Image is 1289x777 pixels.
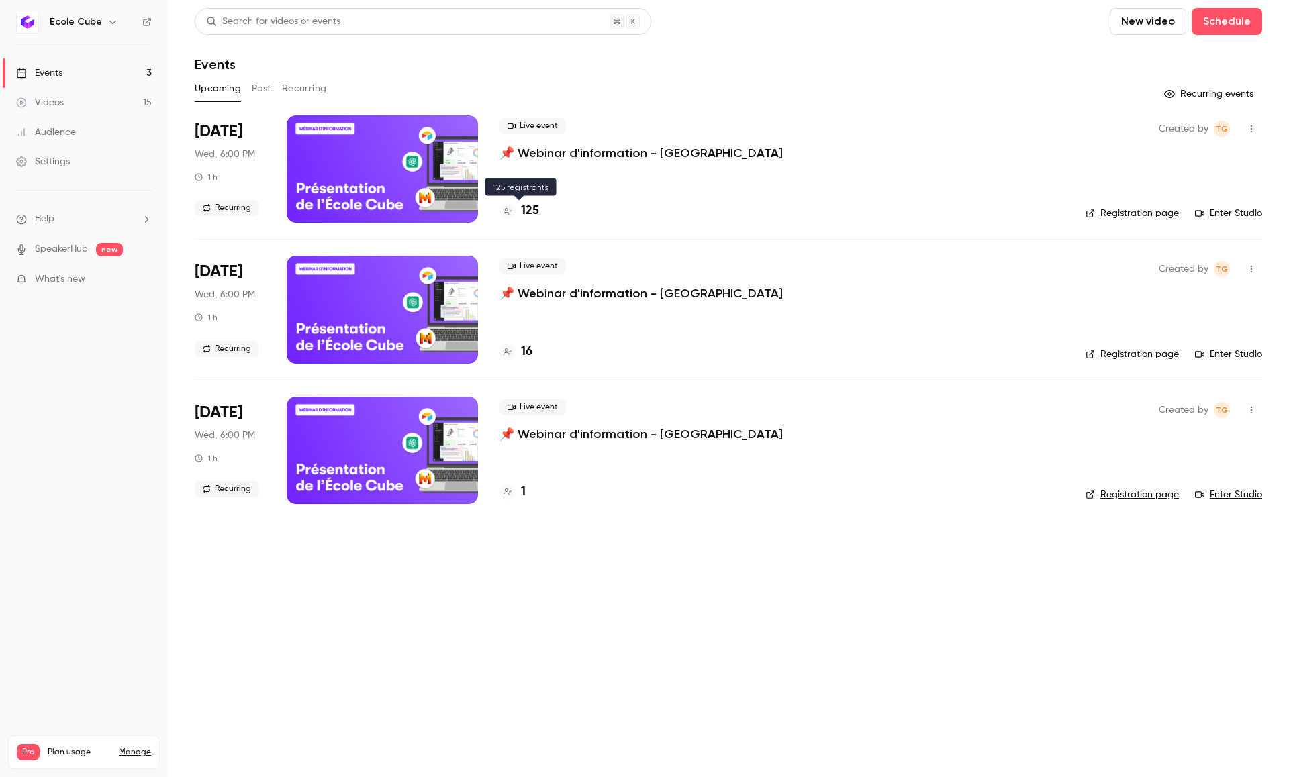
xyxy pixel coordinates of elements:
[1110,8,1186,35] button: New video
[1214,402,1230,418] span: Thomas Groc
[499,145,783,161] a: 📌 Webinar d'information - [GEOGRAPHIC_DATA]
[17,744,40,760] span: Pro
[195,121,242,142] span: [DATE]
[16,125,76,139] div: Audience
[521,343,532,361] h4: 16
[1159,261,1208,277] span: Created by
[499,399,566,415] span: Live event
[48,747,111,758] span: Plan usage
[195,397,265,504] div: Nov 5 Wed, 6:00 PM (Europe/Paris)
[499,118,566,134] span: Live event
[252,78,271,99] button: Past
[1195,488,1262,501] a: Enter Studio
[1195,348,1262,361] a: Enter Studio
[195,261,242,282] span: [DATE]
[499,285,783,301] a: 📌 Webinar d'information - [GEOGRAPHIC_DATA]
[1159,121,1208,137] span: Created by
[195,481,259,497] span: Recurring
[136,274,152,286] iframe: Noticeable Trigger
[195,115,265,223] div: Oct 8 Wed, 6:00 PM (Europe/Paris)
[1216,261,1228,277] span: TG
[195,429,255,442] span: Wed, 6:00 PM
[195,78,241,99] button: Upcoming
[1086,348,1179,361] a: Registration page
[195,172,218,183] div: 1 h
[1195,207,1262,220] a: Enter Studio
[499,426,783,442] a: 📌 Webinar d'information - [GEOGRAPHIC_DATA]
[195,256,265,363] div: Oct 22 Wed, 6:00 PM (Europe/Paris)
[195,312,218,323] div: 1 h
[1158,83,1262,105] button: Recurring events
[35,272,85,287] span: What's new
[1214,121,1230,137] span: Thomas Groc
[119,747,151,758] a: Manage
[195,148,255,161] span: Wed, 6:00 PM
[17,11,38,33] img: École Cube
[499,258,566,274] span: Live event
[35,242,88,256] a: SpeakerHub
[16,155,70,168] div: Settings
[1086,488,1179,501] a: Registration page
[96,243,123,256] span: new
[1216,121,1228,137] span: TG
[16,66,62,80] div: Events
[195,453,218,464] div: 1 h
[195,341,259,357] span: Recurring
[35,212,54,226] span: Help
[16,96,64,109] div: Videos
[16,212,152,226] li: help-dropdown-opener
[1192,8,1262,35] button: Schedule
[521,483,526,501] h4: 1
[206,15,340,29] div: Search for videos or events
[1214,261,1230,277] span: Thomas Groc
[1086,207,1179,220] a: Registration page
[1159,402,1208,418] span: Created by
[50,15,102,29] h6: École Cube
[195,200,259,216] span: Recurring
[282,78,327,99] button: Recurring
[499,202,539,220] a: 125
[521,202,539,220] h4: 125
[499,343,532,361] a: 16
[499,483,526,501] a: 1
[195,288,255,301] span: Wed, 6:00 PM
[1216,402,1228,418] span: TG
[195,56,236,72] h1: Events
[195,402,242,423] span: [DATE]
